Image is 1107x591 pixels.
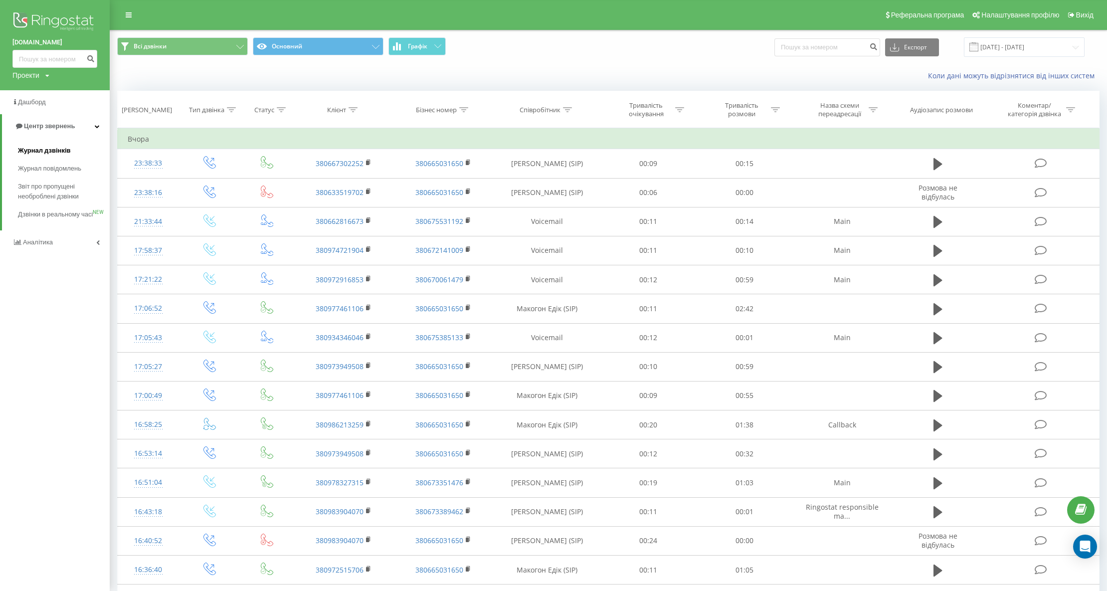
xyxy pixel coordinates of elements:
[415,449,463,458] a: 380665031650
[774,38,880,56] input: Пошук за номером
[493,439,600,468] td: [PERSON_NAME] (SIP)
[415,188,463,197] a: 380665031650
[415,391,463,400] a: 380665031650
[697,207,792,236] td: 00:14
[24,122,75,130] span: Центр звернень
[600,439,696,468] td: 00:12
[316,333,364,342] a: 380934346046
[316,536,364,545] a: 380983904070
[316,216,364,226] a: 380662816673
[600,468,696,497] td: 00:19
[697,526,792,555] td: 00:00
[600,294,696,323] td: 00:11
[697,352,792,381] td: 00:59
[416,106,457,114] div: Бізнес номер
[806,502,879,521] span: Ringostat responsible ma...
[18,182,105,201] span: Звіт про пропущені необроблені дзвінки
[134,42,167,50] span: Всі дзвінки
[128,473,169,492] div: 16:51:04
[493,526,600,555] td: [PERSON_NAME] (SIP)
[415,565,463,575] a: 380665031650
[715,101,768,118] div: Тривалість розмови
[128,183,169,202] div: 23:38:16
[18,205,110,223] a: Дзвінки в реальному часіNEW
[697,497,792,526] td: 00:01
[1073,535,1097,559] div: Open Intercom Messenger
[12,10,97,35] img: Ringostat logo
[415,333,463,342] a: 380675385133
[792,265,892,294] td: Main
[493,381,600,410] td: Макогон Едік (SIP)
[919,183,957,201] span: Розмова не відбулась
[415,304,463,313] a: 380665031650
[12,50,97,68] input: Пошук за номером
[885,38,939,56] button: Експорт
[1005,101,1064,118] div: Коментар/категорія дзвінка
[122,106,172,114] div: [PERSON_NAME]
[493,323,600,352] td: Voicemail
[415,245,463,255] a: 380672141009
[316,159,364,168] a: 380667302252
[493,352,600,381] td: [PERSON_NAME] (SIP)
[697,149,792,178] td: 00:15
[600,410,696,439] td: 00:20
[316,362,364,371] a: 380973949508
[600,236,696,265] td: 00:11
[493,149,600,178] td: [PERSON_NAME] (SIP)
[919,531,957,550] span: Розмова не відбулась
[18,160,110,178] a: Журнал повідомлень
[128,560,169,580] div: 16:36:40
[316,565,364,575] a: 380972515706
[254,106,274,114] div: Статус
[792,236,892,265] td: Main
[600,265,696,294] td: 00:12
[415,216,463,226] a: 380675531192
[415,420,463,429] a: 380665031650
[316,391,364,400] a: 380977461106
[493,236,600,265] td: Voicemail
[1076,11,1094,19] span: Вихід
[128,299,169,318] div: 17:06:52
[792,207,892,236] td: Main
[316,304,364,313] a: 380977461106
[316,188,364,197] a: 380633519702
[600,178,696,207] td: 00:06
[493,410,600,439] td: Макогон Едік (SIP)
[697,323,792,352] td: 00:01
[520,106,560,114] div: Співробітник
[792,410,892,439] td: Callback
[600,556,696,585] td: 00:11
[18,209,93,219] span: Дзвінки в реальному часі
[697,178,792,207] td: 00:00
[18,178,110,205] a: Звіт про пропущені необроблені дзвінки
[493,178,600,207] td: [PERSON_NAME] (SIP)
[600,381,696,410] td: 00:09
[118,129,1100,149] td: Вчора
[128,241,169,260] div: 17:58:37
[415,362,463,371] a: 380665031650
[493,265,600,294] td: Voicemail
[128,415,169,434] div: 16:58:25
[600,323,696,352] td: 00:12
[2,114,110,138] a: Центр звернень
[316,449,364,458] a: 380973949508
[981,11,1059,19] span: Налаштування профілю
[697,381,792,410] td: 00:55
[600,526,696,555] td: 00:24
[493,207,600,236] td: Voicemail
[891,11,964,19] span: Реферальна програма
[316,420,364,429] a: 380986213259
[600,497,696,526] td: 00:11
[128,531,169,551] div: 16:40:52
[697,294,792,323] td: 02:42
[697,410,792,439] td: 01:38
[415,159,463,168] a: 380665031650
[493,556,600,585] td: Макогон Едік (SIP)
[493,497,600,526] td: [PERSON_NAME] (SIP)
[253,37,383,55] button: Основний
[12,37,97,47] a: [DOMAIN_NAME]
[18,142,110,160] a: Журнал дзвінків
[493,468,600,497] td: [PERSON_NAME] (SIP)
[697,556,792,585] td: 01:05
[316,507,364,516] a: 380983904070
